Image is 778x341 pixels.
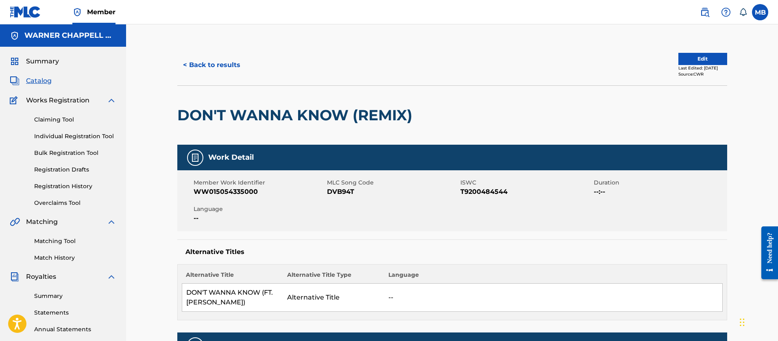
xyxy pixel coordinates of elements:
[697,4,713,20] a: Public Search
[678,71,727,77] div: Source: CWR
[460,187,592,197] span: T9200484544
[34,254,116,262] a: Match History
[34,165,116,174] a: Registration Drafts
[10,6,41,18] img: MLC Logo
[384,271,722,284] th: Language
[594,178,725,187] span: Duration
[26,56,59,66] span: Summary
[327,178,458,187] span: MLC Song Code
[752,4,768,20] div: User Menu
[34,308,116,317] a: Statements
[10,31,20,41] img: Accounts
[72,7,82,17] img: Top Rightsholder
[194,205,325,213] span: Language
[737,302,778,341] iframe: Chat Widget
[107,96,116,105] img: expand
[460,178,592,187] span: ISWC
[34,149,116,157] a: Bulk Registration Tool
[10,272,20,282] img: Royalties
[190,153,200,163] img: Work Detail
[283,284,384,312] td: Alternative Title
[739,8,747,16] div: Notifications
[34,132,116,141] a: Individual Registration Tool
[10,76,52,86] a: CatalogCatalog
[177,106,416,124] h2: DON'T WANNA KNOW (REMIX)
[185,248,719,256] h5: Alternative Titles
[34,115,116,124] a: Claiming Tool
[107,217,116,227] img: expand
[194,178,325,187] span: Member Work Identifier
[678,53,727,65] button: Edit
[10,56,20,66] img: Summary
[182,284,283,312] td: DON'T WANNA KNOW (FT. [PERSON_NAME])
[740,310,745,334] div: Drag
[26,76,52,86] span: Catalog
[87,7,116,17] span: Member
[327,187,458,197] span: DVB94T
[10,76,20,86] img: Catalog
[678,65,727,71] div: Last Edited: [DATE]
[34,199,116,207] a: Overclaims Tool
[34,325,116,334] a: Annual Statements
[194,213,325,223] span: --
[594,187,725,197] span: --:--
[721,7,731,17] img: help
[10,96,20,105] img: Works Registration
[718,4,734,20] div: Help
[26,272,56,282] span: Royalties
[10,217,20,227] img: Matching
[755,220,778,286] iframe: Resource Center
[384,284,722,312] td: --
[34,182,116,191] a: Registration History
[208,153,254,162] h5: Work Detail
[107,272,116,282] img: expand
[182,271,283,284] th: Alternative Title
[177,55,246,75] button: < Back to results
[700,7,710,17] img: search
[10,56,59,66] a: SummarySummary
[26,217,58,227] span: Matching
[283,271,384,284] th: Alternative Title Type
[24,31,116,40] h5: WARNER CHAPPELL MUSIC INC
[26,96,89,105] span: Works Registration
[194,187,325,197] span: WW015054335000
[34,237,116,245] a: Matching Tool
[34,292,116,300] a: Summary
